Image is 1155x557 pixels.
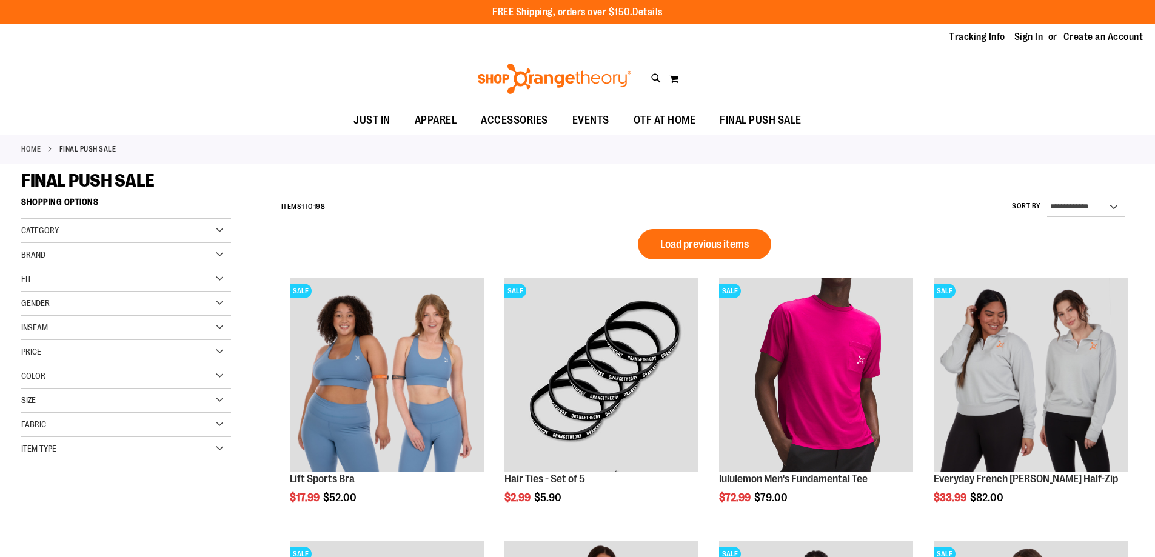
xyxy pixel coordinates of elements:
[498,272,705,535] div: product
[21,298,50,308] span: Gender
[281,198,326,216] h2: Items to
[290,284,312,298] span: SALE
[21,371,45,381] span: Color
[720,107,802,134] span: FINAL PUSH SALE
[1063,30,1143,44] a: Create an Account
[949,30,1005,44] a: Tracking Info
[21,444,56,453] span: Item Type
[719,473,868,485] a: lululemon Men's Fundamental Tee
[481,107,548,134] span: ACCESSORIES
[290,473,355,485] a: Lift Sports Bra
[21,192,231,219] strong: Shopping Options
[21,322,48,332] span: Inseam
[719,284,741,298] span: SALE
[301,202,304,211] span: 1
[634,107,696,134] span: OTF AT HOME
[21,347,41,356] span: Price
[403,107,469,135] a: APPAREL
[59,144,116,155] strong: FINAL PUSH SALE
[504,473,585,485] a: Hair Ties - Set of 5
[934,278,1128,472] img: Product image for Everyday French Terry 1/2 Zip
[1014,30,1043,44] a: Sign In
[660,238,749,250] span: Load previous items
[504,278,698,473] a: Hair Ties - Set of 5SALE
[504,492,532,504] span: $2.99
[572,107,609,134] span: EVENTS
[290,278,484,472] img: Main of 2024 Covention Lift Sports Bra
[638,229,771,259] button: Load previous items
[21,395,36,405] span: Size
[476,64,633,94] img: Shop Orangetheory
[934,278,1128,473] a: Product image for Everyday French Terry 1/2 ZipSALE
[341,107,403,135] a: JUST IN
[21,144,41,155] a: Home
[469,107,560,135] a: ACCESSORIES
[928,272,1134,535] div: product
[21,419,46,429] span: Fabric
[719,492,752,504] span: $72.99
[290,278,484,473] a: Main of 2024 Covention Lift Sports BraSALE
[353,107,390,134] span: JUST IN
[632,7,663,18] a: Details
[534,492,563,504] span: $5.90
[1012,201,1041,212] label: Sort By
[415,107,457,134] span: APPAREL
[323,492,358,504] span: $52.00
[708,107,814,134] a: FINAL PUSH SALE
[21,274,32,284] span: Fit
[934,492,968,504] span: $33.99
[290,492,321,504] span: $17.99
[284,272,490,535] div: product
[934,284,956,298] span: SALE
[970,492,1005,504] span: $82.00
[560,107,621,135] a: EVENTS
[21,225,59,235] span: Category
[713,272,919,535] div: product
[754,492,789,504] span: $79.00
[504,284,526,298] span: SALE
[719,278,913,472] img: OTF lululemon Mens The Fundamental T Wild Berry
[21,250,45,259] span: Brand
[719,278,913,473] a: OTF lululemon Mens The Fundamental T Wild BerrySALE
[21,170,155,191] span: FINAL PUSH SALE
[504,278,698,472] img: Hair Ties - Set of 5
[934,473,1118,485] a: Everyday French [PERSON_NAME] Half-Zip
[313,202,326,211] span: 198
[492,5,663,19] p: FREE Shipping, orders over $150.
[621,107,708,135] a: OTF AT HOME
